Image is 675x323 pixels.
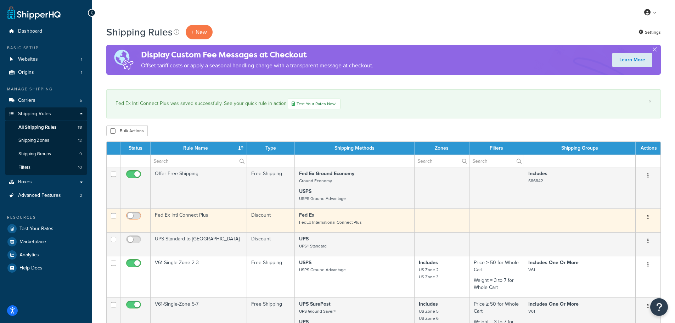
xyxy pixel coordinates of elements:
h4: Display Custom Fee Messages at Checkout [141,49,373,61]
strong: USPS [299,188,311,195]
th: Zones [415,142,469,155]
input: Search [469,155,524,167]
li: All Shipping Rules [5,121,87,134]
strong: UPS SurePost [299,300,331,308]
span: Help Docs [19,265,43,271]
a: Origins 1 [5,66,87,79]
small: FedEx International Connect Plus [299,219,362,225]
a: × [649,99,652,104]
span: Shipping Rules [18,111,51,117]
input: Search [415,155,469,167]
span: Websites [18,56,38,62]
li: Shipping Groups [5,147,87,161]
small: USPS Ground Advantage [299,267,346,273]
h1: Shipping Rules [106,25,173,39]
small: Ground Economy [299,178,332,184]
img: duties-banner-06bc72dcb5fe05cb3f9472aba00be2ae8eb53ab6f0d8bb03d382ba314ac3c341.png [106,45,141,75]
span: 18 [78,124,82,130]
td: Free Shipping [247,167,295,208]
a: Marketplace [5,235,87,248]
span: Advanced Features [18,193,61,199]
td: Offer Free Shipping [151,167,247,208]
strong: USPS [299,259,311,266]
a: Websites 1 [5,53,87,66]
li: Shipping Zones [5,134,87,147]
strong: Includes [528,170,547,177]
div: Basic Setup [5,45,87,51]
span: Dashboard [18,28,42,34]
span: Carriers [18,98,35,104]
a: Shipping Rules [5,107,87,121]
a: ShipperHQ Home [7,5,61,20]
span: 12 [78,138,82,144]
span: 10 [78,165,82,171]
p: + New [186,25,213,39]
li: Carriers [5,94,87,107]
a: Test Your Rates Now! [288,99,341,109]
td: UPS Standard to [GEOGRAPHIC_DATA] [151,232,247,256]
a: Shipping Groups 9 [5,147,87,161]
small: V61 [528,308,535,314]
td: Free Shipping [247,256,295,297]
a: Test Your Rates [5,222,87,235]
span: 5 [80,98,82,104]
td: Price ≥ 50 for Whole Cart [469,256,524,297]
small: UPS® Standard [299,243,327,249]
span: 2 [80,193,82,199]
div: Manage Shipping [5,86,87,92]
span: Analytics [19,252,39,258]
button: Bulk Actions [106,126,148,136]
li: Filters [5,161,87,174]
span: Shipping Groups [18,151,51,157]
td: Discount [247,208,295,232]
li: Analytics [5,249,87,261]
a: Boxes [5,176,87,189]
strong: Includes [419,259,438,266]
span: Shipping Zones [18,138,49,144]
th: Shipping Methods [295,142,415,155]
span: Test Your Rates [19,226,54,232]
input: Search [151,155,247,167]
small: USPS Ground Advantage [299,195,346,202]
span: 1 [81,56,82,62]
th: Type [247,142,295,155]
td: Fed Ex Intl Connect Plus [151,208,247,232]
span: Marketplace [19,239,46,245]
li: Shipping Rules [5,107,87,175]
span: Boxes [18,179,32,185]
small: V61 [528,267,535,273]
th: Filters [469,142,524,155]
span: 1 [81,69,82,76]
td: V61-Single-Zone 2-3 [151,256,247,297]
strong: Fed Ex Ground Economy [299,170,354,177]
p: Weight = 3 to 7 for Whole Cart [474,277,519,291]
th: Rule Name : activate to sort column ascending [151,142,247,155]
td: Discount [247,232,295,256]
strong: Includes [419,300,438,308]
strong: Includes One Or More [528,300,579,308]
small: UPS Ground Saver® [299,308,336,314]
small: S86842 [528,178,543,184]
a: Shipping Zones 12 [5,134,87,147]
li: Advanced Features [5,189,87,202]
strong: Includes One Or More [528,259,579,266]
span: 9 [79,151,82,157]
li: Origins [5,66,87,79]
a: Advanced Features 2 [5,189,87,202]
div: Resources [5,215,87,221]
a: Settings [639,27,661,37]
div: Fed Ex Intl Connect Plus was saved successfully. See your quick rule in action [116,99,652,109]
a: Dashboard [5,25,87,38]
li: Websites [5,53,87,66]
a: Help Docs [5,262,87,274]
strong: Fed Ex [299,211,314,219]
th: Shipping Groups [524,142,636,155]
a: Filters 10 [5,161,87,174]
span: Filters [18,165,30,171]
span: All Shipping Rules [18,124,56,130]
a: All Shipping Rules 18 [5,121,87,134]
